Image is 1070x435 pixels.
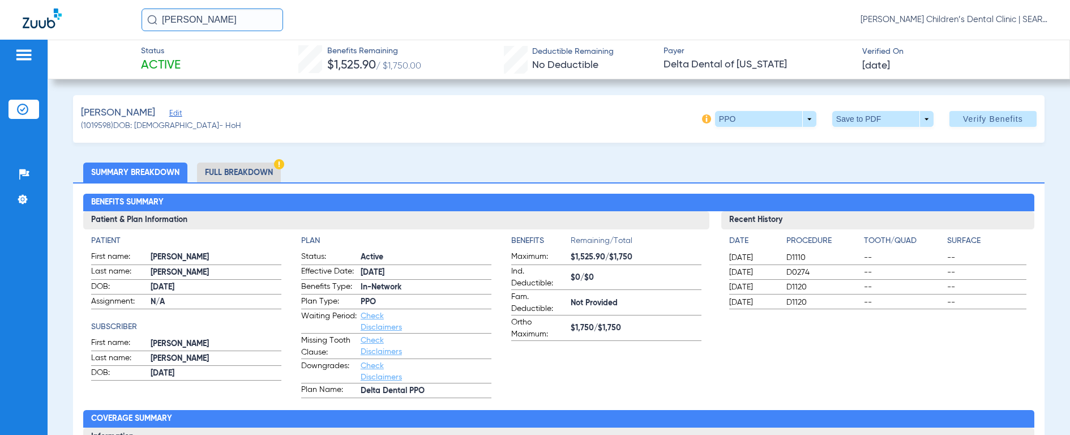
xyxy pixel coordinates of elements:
[151,353,281,365] span: [PERSON_NAME]
[91,251,147,265] span: First name:
[301,266,357,279] span: Effective Date:
[864,267,943,278] span: --
[786,252,860,263] span: D1110
[83,194,1035,212] h2: Benefits Summary
[532,60,598,70] span: No Deductible
[963,114,1023,123] span: Verify Benefits
[729,267,777,278] span: [DATE]
[571,297,701,309] span: Not Provided
[729,252,777,263] span: [DATE]
[862,46,1051,58] span: Verified On
[361,385,491,397] span: Delta Dental PPO
[786,235,860,247] h4: Procedure
[571,235,701,251] span: Remaining/Total
[511,235,571,247] h4: Benefits
[361,362,402,381] a: Check Disclaimers
[301,335,357,359] span: Missing Tooth Clause:
[947,252,1026,263] span: --
[91,296,147,309] span: Assignment:
[1013,381,1070,435] iframe: Chat Widget
[532,46,614,58] span: Deductible Remaining
[91,235,281,247] app-breakdown-title: Patient
[729,235,777,247] h4: Date
[142,8,283,31] input: Search for patients
[197,163,281,182] li: Full Breakdown
[786,235,860,251] app-breakdown-title: Procedure
[151,338,281,350] span: [PERSON_NAME]
[786,282,860,293] span: D1120
[664,58,853,72] span: Delta Dental of [US_STATE]
[862,59,890,73] span: [DATE]
[83,211,709,229] h3: Patient & Plan Information
[91,352,147,366] span: Last name:
[91,281,147,295] span: DOB:
[715,111,816,127] button: PPO
[832,111,934,127] button: Save to PDF
[301,251,357,265] span: Status:
[949,111,1037,127] button: Verify Benefits
[729,297,777,308] span: [DATE]
[861,14,1047,25] span: [PERSON_NAME] Children’s Dental Clinic | SEARHC
[511,291,567,315] span: Fam. Deductible:
[947,282,1026,293] span: --
[151,251,281,263] span: [PERSON_NAME]
[376,62,421,71] span: / $1,750.00
[511,235,571,251] app-breakdown-title: Benefits
[81,106,155,120] span: [PERSON_NAME]
[361,296,491,308] span: PPO
[361,267,491,279] span: [DATE]
[361,312,402,331] a: Check Disclaimers
[141,58,181,74] span: Active
[864,252,943,263] span: --
[511,317,567,340] span: Ortho Maximum:
[301,384,357,398] span: Plan Name:
[947,297,1026,308] span: --
[327,45,421,57] span: Benefits Remaining
[301,296,357,309] span: Plan Type:
[664,45,853,57] span: Payer
[151,282,281,293] span: [DATE]
[721,211,1034,229] h3: Recent History
[786,297,860,308] span: D1120
[864,282,943,293] span: --
[729,235,777,251] app-breakdown-title: Date
[361,282,491,293] span: In-Network
[83,163,187,182] li: Summary Breakdown
[301,235,491,247] h4: Plan
[23,8,62,28] img: Zuub Logo
[301,310,357,333] span: Waiting Period:
[864,297,943,308] span: --
[15,48,33,62] img: hamburger-icon
[947,235,1026,247] h4: Surface
[91,266,147,279] span: Last name:
[91,321,281,333] h4: Subscriber
[361,336,402,356] a: Check Disclaimers
[169,109,179,120] span: Edit
[864,235,943,247] h4: Tooth/Quad
[301,281,357,295] span: Benefits Type:
[786,267,860,278] span: D0274
[151,267,281,279] span: [PERSON_NAME]
[301,360,357,383] span: Downgrades:
[91,367,147,381] span: DOB:
[81,120,241,132] span: (1019598) DOB: [DEMOGRAPHIC_DATA] - HoH
[571,272,701,284] span: $0/$0
[571,251,701,263] span: $1,525.90/$1,750
[327,59,376,71] span: $1,525.90
[141,45,181,57] span: Status
[729,282,777,293] span: [DATE]
[864,235,943,251] app-breakdown-title: Tooth/Quad
[947,267,1026,278] span: --
[511,251,567,265] span: Maximum:
[147,15,157,25] img: Search Icon
[91,337,147,351] span: First name:
[83,410,1035,428] h2: Coverage Summary
[702,114,711,123] img: info-icon
[947,235,1026,251] app-breakdown-title: Surface
[151,296,281,308] span: N/A
[274,159,284,169] img: Hazard
[151,368,281,379] span: [DATE]
[361,251,491,263] span: Active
